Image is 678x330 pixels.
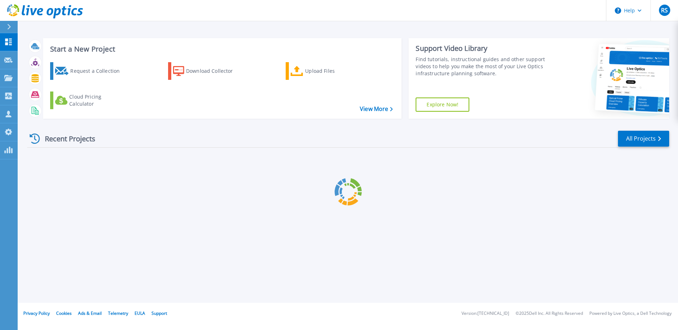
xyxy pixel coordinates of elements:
div: Cloud Pricing Calculator [69,93,126,107]
a: Privacy Policy [23,310,50,316]
h3: Start a New Project [50,45,393,53]
a: Cookies [56,310,72,316]
a: Ads & Email [78,310,102,316]
a: Telemetry [108,310,128,316]
li: © 2025 Dell Inc. All Rights Reserved [516,311,583,316]
a: Support [151,310,167,316]
a: Cloud Pricing Calculator [50,92,129,109]
span: RS [661,7,668,13]
a: Download Collector [168,62,247,80]
a: Upload Files [286,62,364,80]
a: EULA [135,310,145,316]
div: Support Video Library [416,44,548,53]
li: Version: [TECHNICAL_ID] [462,311,509,316]
div: Download Collector [186,64,243,78]
div: Find tutorials, instructional guides and other support videos to help you make the most of your L... [416,56,548,77]
a: Request a Collection [50,62,129,80]
li: Powered by Live Optics, a Dell Technology [589,311,672,316]
div: Upload Files [305,64,362,78]
div: Request a Collection [70,64,127,78]
a: View More [360,106,393,112]
a: All Projects [618,131,669,147]
a: Explore Now! [416,98,469,112]
div: Recent Projects [27,130,105,147]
